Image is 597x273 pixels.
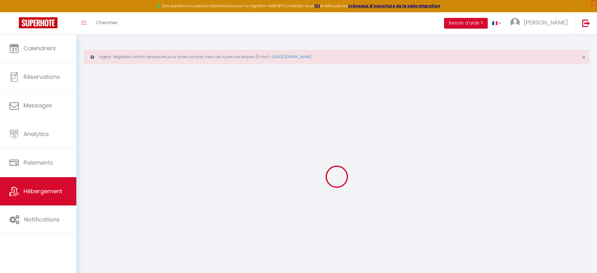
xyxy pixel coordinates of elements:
[582,55,585,60] button: Close
[19,17,57,28] img: Super Booking
[444,18,488,29] button: Besoin d'aide ?
[24,73,60,81] span: Réservations
[96,19,117,26] span: Chercher
[582,19,590,27] img: logout
[582,53,585,61] span: ×
[524,19,568,26] span: [PERSON_NAME]
[5,3,24,21] button: Ouvrir le widget de chat LiveChat
[24,101,52,109] span: Messages
[314,3,320,8] a: ICI
[91,12,122,34] a: Chercher
[84,50,589,64] div: Urgent : Migration Airbnb nécessaire pour votre compte, merci de suivre ces étapes (5 min) -
[273,54,312,59] a: [URL][DOMAIN_NAME]
[510,18,520,27] img: ...
[24,159,53,167] span: Paiements
[348,3,440,8] a: créneaux d'ouverture de la salle migration
[24,44,56,52] span: Calendriers
[24,216,60,223] span: Notifications
[506,12,576,34] a: ... [PERSON_NAME]
[24,187,62,195] span: Hébergement
[24,130,49,138] span: Analytics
